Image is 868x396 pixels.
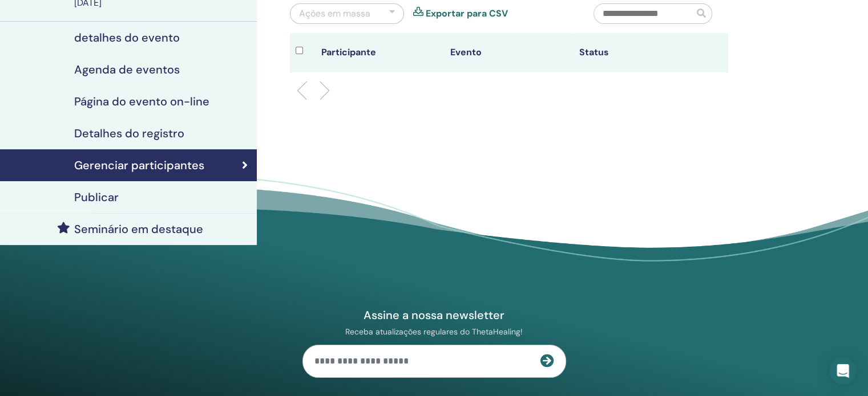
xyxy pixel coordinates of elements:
[74,63,180,76] h4: Agenda de eventos
[74,222,203,236] h4: Seminário em destaque
[445,33,574,72] th: Evento
[74,95,209,108] h4: Página do evento on-line
[74,158,204,172] h4: Gerenciar participantes
[316,33,445,72] th: Participante
[74,126,184,140] h4: Detalhes do registro
[829,357,857,385] div: Open Intercom Messenger
[302,326,566,337] p: Receba atualizações regulares do ThetaHealing!
[574,33,703,72] th: Status
[426,7,508,21] a: Exportar para CSV
[299,7,370,21] div: Ações em massa
[74,190,119,204] h4: Publicar
[74,31,180,44] h4: detalhes do evento
[302,308,566,322] h4: Assine a nossa newsletter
